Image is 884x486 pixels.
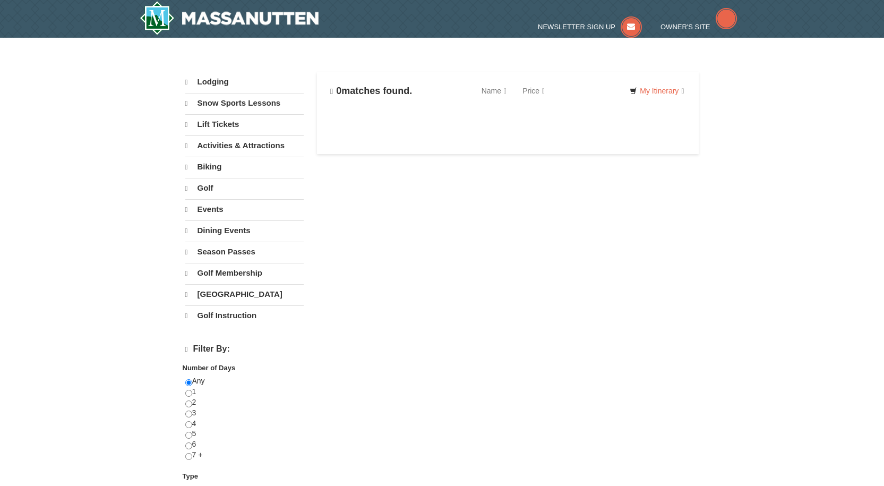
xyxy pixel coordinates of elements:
[185,135,304,156] a: Activities & Attractions
[140,1,319,35] img: Massanutten Resort Logo
[660,23,710,31] span: Owner's Site
[185,220,304,241] a: Dining Events
[185,157,304,177] a: Biking
[514,80,553,101] a: Price
[185,93,304,113] a: Snow Sports Lessons
[140,1,319,35] a: Massanutten Resort
[185,344,304,354] h4: Filter By:
[623,83,691,99] a: My Itinerary
[185,114,304,134] a: Lift Tickets
[185,305,304,326] a: Golf Instruction
[538,23,615,31] span: Newsletter Sign Up
[185,376,304,471] div: Any 1 2 3 4 5 6 7 +
[185,263,304,283] a: Golf Membership
[185,199,304,219] a: Events
[183,472,198,480] strong: Type
[185,284,304,304] a: [GEOGRAPHIC_DATA]
[660,23,737,31] a: Owner's Site
[185,178,304,198] a: Golf
[185,72,304,92] a: Lodging
[474,80,514,101] a: Name
[538,23,642,31] a: Newsletter Sign Up
[183,364,236,372] strong: Number of Days
[185,242,304,262] a: Season Passes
